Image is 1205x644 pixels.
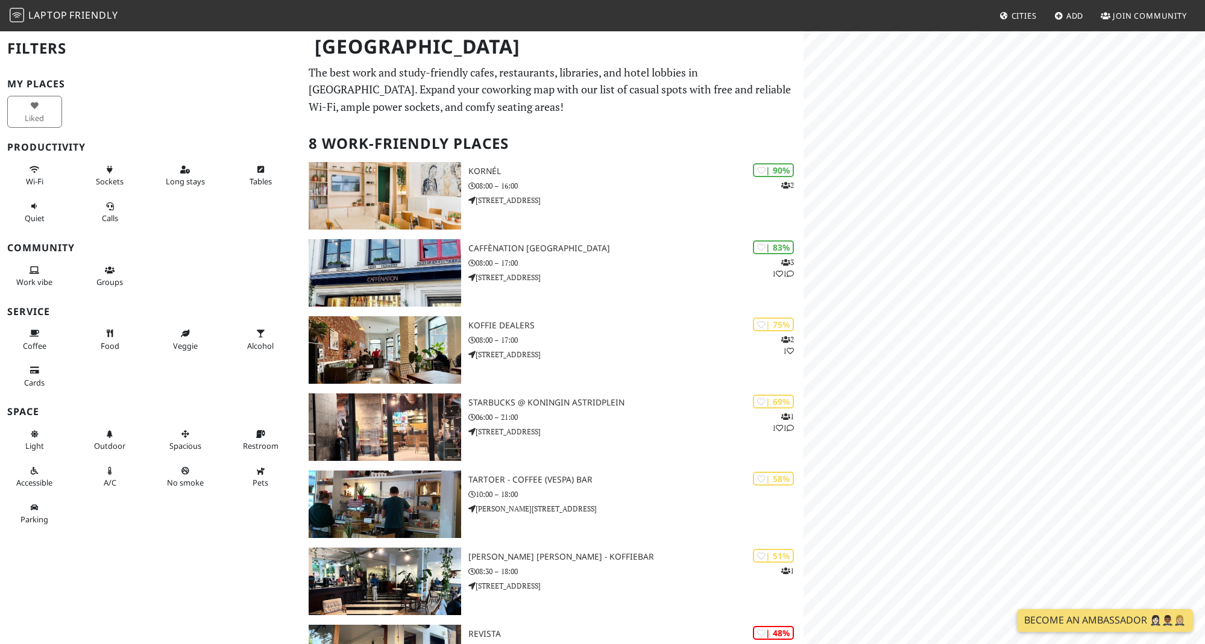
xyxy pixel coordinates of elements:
[753,472,794,486] div: | 58%
[301,316,804,384] a: Koffie Dealers | 75% 21 Koffie Dealers 08:00 – 17:00 [STREET_ADDRESS]
[309,393,462,461] img: Starbucks @ Koningin Astridplein
[468,180,803,192] p: 08:00 – 16:00
[781,565,794,577] p: 1
[468,475,803,485] h3: Tartoer - Coffee (Vespa) Bar
[104,477,116,488] span: Air conditioned
[301,393,804,461] a: Starbucks @ Koningin Astridplein | 69% 111 Starbucks @ Koningin Astridplein 06:00 – 21:00 [STREET...
[243,440,278,451] span: Restroom
[23,340,46,351] span: Coffee
[468,411,803,423] p: 06:00 – 21:00
[753,317,794,331] div: | 75%
[7,196,62,228] button: Quiet
[166,176,205,187] span: Long stays
[167,477,204,488] span: Smoke free
[468,349,803,360] p: [STREET_ADDRESS]
[7,306,294,317] h3: Service
[69,8,118,22] span: Friendly
[7,406,294,417] h3: Space
[301,470,804,538] a: Tartoer - Coffee (Vespa) Bar | 58% Tartoer - Coffee (Vespa) Bar 10:00 – 18:00 [PERSON_NAME][STREE...
[16,277,52,287] span: People working
[26,176,43,187] span: Stable Wi-Fi
[305,30,801,63] h1: [GEOGRAPHIC_DATA]
[301,162,804,230] a: Kornél | 90% 2 Kornél 08:00 – 16:00 [STREET_ADDRESS]
[10,5,118,27] a: LaptopFriendly LaptopFriendly
[468,334,803,346] p: 08:00 – 17:00
[1012,10,1037,21] span: Cities
[7,461,62,493] button: Accessible
[468,566,803,577] p: 08:30 – 18:00
[468,552,803,562] h3: [PERSON_NAME] [PERSON_NAME] - Koffiebar
[83,424,137,456] button: Outdoor
[7,360,62,392] button: Cards
[83,196,137,228] button: Calls
[7,242,294,254] h3: Community
[158,461,213,493] button: No smoke
[253,477,268,488] span: Pet friendly
[83,324,137,355] button: Food
[468,320,803,331] h3: Koffie Dealers
[101,340,119,351] span: Food
[309,548,462,615] img: Cuperus Horsey - Koffiebar
[309,470,462,538] img: Tartoer - Coffee (Vespa) Bar
[7,160,62,192] button: Wi-Fi
[7,30,294,67] h2: Filters
[753,549,794,563] div: | 51%
[28,8,68,22] span: Laptop
[158,324,213,355] button: Veggie
[94,440,125,451] span: Outdoor area
[309,239,462,307] img: Caffènation Antwerp City Center
[233,160,288,192] button: Tables
[10,8,24,22] img: LaptopFriendly
[233,461,288,493] button: Pets
[7,324,62,355] button: Coffee
[1096,5,1192,27] a: Join Community
[753,163,794,177] div: | 90%
[468,398,803,408] h3: Starbucks @ Koningin Astridplein
[83,461,137,493] button: A/C
[158,424,213,456] button: Spacious
[995,5,1042,27] a: Cities
[468,257,803,269] p: 08:00 – 17:00
[1113,10,1187,21] span: Join Community
[753,395,794,408] div: | 69%
[1049,5,1089,27] a: Add
[301,239,804,307] a: Caffènation Antwerp City Center | 83% 311 Caffènation [GEOGRAPHIC_DATA] 08:00 – 17:00 [STREET_ADD...
[250,176,272,187] span: Work-friendly tables
[309,316,462,384] img: Koffie Dealers
[169,440,201,451] span: Spacious
[173,340,198,351] span: Veggie
[233,324,288,355] button: Alcohol
[96,277,123,287] span: Group tables
[781,180,794,191] p: 2
[468,629,803,639] h3: Revista
[247,340,274,351] span: Alcohol
[1017,609,1193,632] a: Become an Ambassador 🤵🏻‍♀️🤵🏾‍♂️🤵🏼‍♀️
[20,514,48,525] span: Parking
[7,142,294,153] h3: Productivity
[25,213,45,224] span: Quiet
[309,162,462,230] img: Kornél
[468,580,803,592] p: [STREET_ADDRESS]
[83,160,137,192] button: Sockets
[781,334,794,357] p: 2 1
[772,411,794,434] p: 1 1 1
[468,489,803,500] p: 10:00 – 18:00
[24,377,45,388] span: Credit cards
[7,498,62,530] button: Parking
[772,257,794,280] p: 3 1 1
[7,424,62,456] button: Light
[96,176,124,187] span: Power sockets
[83,260,137,292] button: Groups
[468,426,803,437] p: [STREET_ADDRESS]
[158,160,213,192] button: Long stays
[753,240,794,254] div: | 83%
[25,440,44,451] span: Natural light
[1066,10,1084,21] span: Add
[309,125,796,162] h2: 8 Work-Friendly Places
[233,424,288,456] button: Restroom
[7,78,294,90] h3: My Places
[753,626,794,640] div: | 48%
[7,260,62,292] button: Work vibe
[16,477,52,488] span: Accessible
[468,195,803,206] p: [STREET_ADDRESS]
